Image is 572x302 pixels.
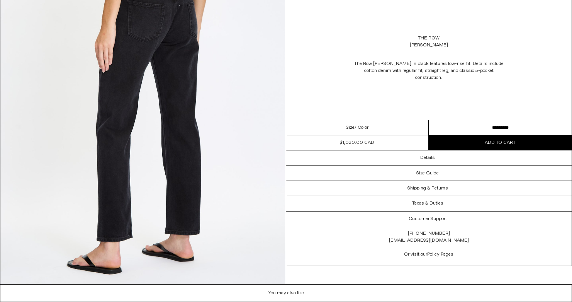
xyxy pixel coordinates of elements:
span: Size [346,124,355,131]
a: The Row [418,35,440,42]
div: [PHONE_NUMBER] Or visit our [351,226,506,266]
h3: Shipping & Returns [407,186,448,191]
div: $1,020.00 CAD [340,139,374,146]
p: The Row [PERSON_NAME] in black features l [351,56,506,85]
span: Add to cart [485,140,516,146]
h3: Taxes & Duties [412,201,443,206]
div: [PERSON_NAME] [410,42,448,49]
span: / Color [355,124,368,131]
h3: Customer Support [409,216,447,222]
h3: Size Guide [416,171,439,176]
span: ow-rise fit. Details include cotton denim with regular fit, straight leg, and classic 5-pocket co... [364,61,504,81]
a: Policy Pages [427,251,453,258]
h3: Details [420,155,435,160]
a: [EMAIL_ADDRESS][DOMAIN_NAME] [389,237,469,244]
button: Add to cart [429,135,572,150]
h1: You may also like [0,285,572,302]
